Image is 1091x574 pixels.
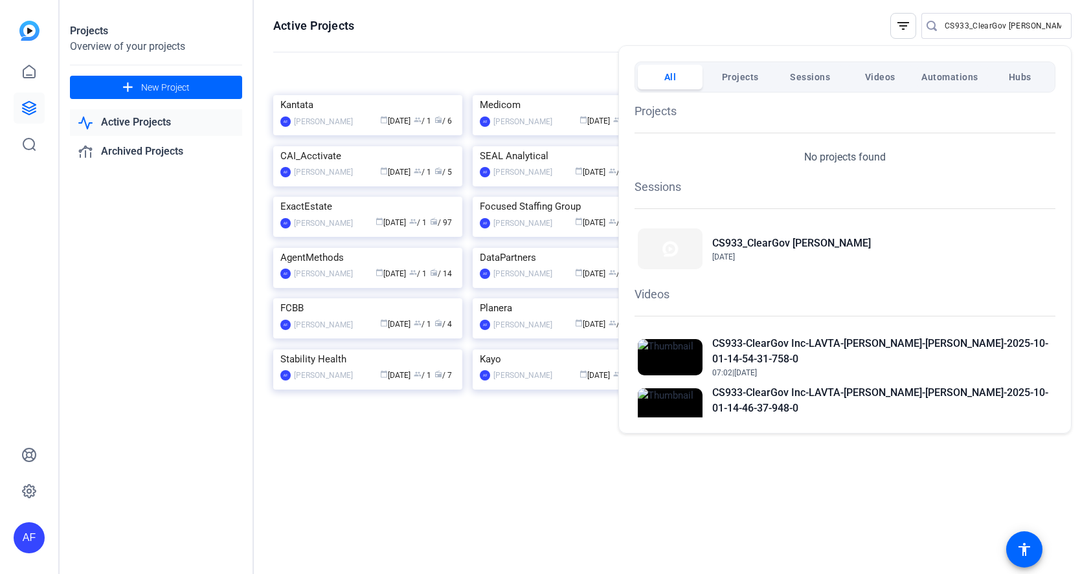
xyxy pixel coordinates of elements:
[790,65,830,89] span: Sessions
[734,368,757,377] span: [DATE]
[722,65,759,89] span: Projects
[635,178,1055,195] h1: Sessions
[712,336,1052,367] h2: CS933-ClearGov Inc-LAVTA-[PERSON_NAME]-[PERSON_NAME]-2025-10-01-14-54-31-758-0
[712,252,735,261] span: [DATE]
[712,236,871,251] h2: CS933_ClearGov [PERSON_NAME]
[712,385,1052,416] h2: CS933-ClearGov Inc-LAVTA-[PERSON_NAME]-[PERSON_NAME]-2025-10-01-14-46-37-948-0
[638,228,703,269] img: Thumbnail
[732,368,734,377] span: |
[921,65,978,89] span: Automations
[664,65,677,89] span: All
[1009,65,1031,89] span: Hubs
[712,368,732,377] span: 07:02
[638,339,703,375] img: Thumbnail
[635,102,1055,120] h1: Projects
[865,65,895,89] span: Videos
[638,388,703,425] img: Thumbnail
[635,285,1055,303] h1: Videos
[804,149,886,165] p: No projects found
